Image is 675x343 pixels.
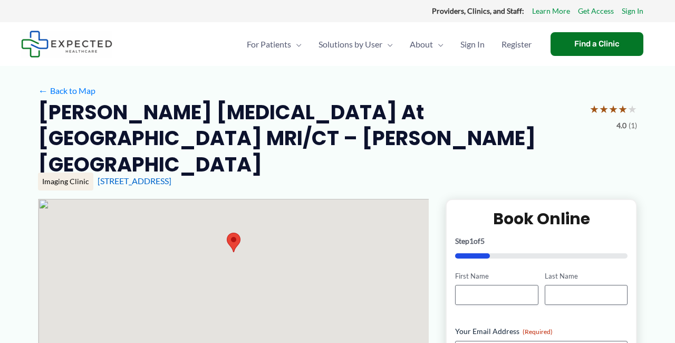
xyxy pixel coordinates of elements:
a: Sign In [452,26,493,63]
nav: Primary Site Navigation [238,26,540,63]
span: ★ [609,99,618,119]
span: Menu Toggle [382,26,393,63]
span: 5 [480,236,485,245]
a: Find a Clinic [551,32,643,56]
label: Your Email Address [455,326,628,337]
span: (Required) [523,328,553,336]
span: ★ [628,99,637,119]
span: ★ [618,99,628,119]
div: Imaging Clinic [38,173,93,190]
span: 4.0 [616,119,626,132]
a: Solutions by UserMenu Toggle [310,26,401,63]
p: Step of [455,237,628,245]
a: ←Back to Map [38,83,95,99]
span: Register [502,26,532,63]
span: For Patients [247,26,291,63]
span: ← [38,85,48,96]
span: About [410,26,433,63]
a: Learn More [532,4,570,18]
span: ★ [590,99,599,119]
img: Expected Healthcare Logo - side, dark font, small [21,31,112,58]
span: 1 [469,236,474,245]
a: For PatientsMenu Toggle [238,26,310,63]
span: (1) [629,119,637,132]
h2: [PERSON_NAME] [MEDICAL_DATA] at [GEOGRAPHIC_DATA] MRI/CT – [PERSON_NAME][GEOGRAPHIC_DATA] [38,99,581,177]
strong: Providers, Clinics, and Staff: [432,6,524,15]
span: Sign In [460,26,485,63]
span: ★ [599,99,609,119]
a: [STREET_ADDRESS] [98,176,171,186]
label: First Name [455,271,538,281]
span: Menu Toggle [433,26,443,63]
span: Menu Toggle [291,26,302,63]
a: Get Access [578,4,614,18]
a: AboutMenu Toggle [401,26,452,63]
h2: Book Online [455,208,628,229]
label: Last Name [545,271,628,281]
span: Solutions by User [319,26,382,63]
a: Register [493,26,540,63]
a: Sign In [622,4,643,18]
